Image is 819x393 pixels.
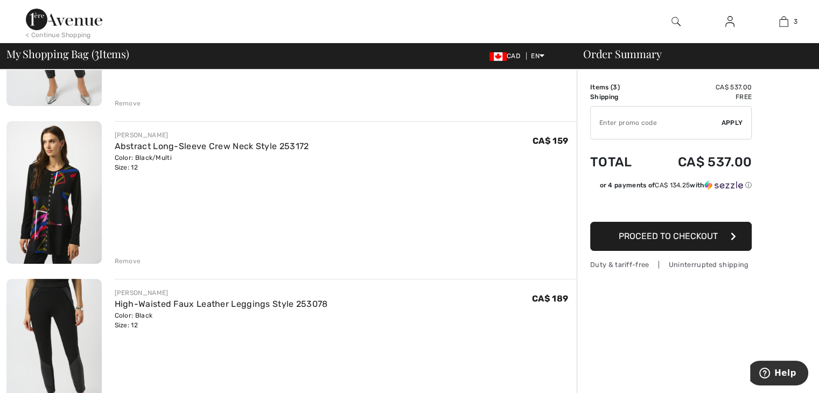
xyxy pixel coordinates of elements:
span: EN [531,52,544,60]
div: Color: Black/Multi Size: 12 [115,153,309,172]
span: 3 [613,83,617,91]
td: Total [590,144,648,180]
td: Shipping [590,92,648,102]
img: Canadian Dollar [489,52,507,61]
span: CA$ 189 [532,293,568,304]
div: [PERSON_NAME] [115,288,328,298]
a: 3 [757,15,810,28]
img: Sezzle [704,180,743,190]
div: or 4 payments ofCA$ 134.25withSezzle Click to learn more about Sezzle [590,180,752,194]
span: Proceed to Checkout [619,231,718,241]
span: 3 [794,17,797,26]
a: Abstract Long-Sleeve Crew Neck Style 253172 [115,141,309,151]
iframe: PayPal-paypal [590,194,752,218]
a: Sign In [717,15,743,29]
div: Order Summary [570,48,813,59]
div: Remove [115,256,141,266]
td: CA$ 537.00 [648,144,752,180]
div: [PERSON_NAME] [115,130,309,140]
div: < Continue Shopping [26,30,91,40]
div: Color: Black Size: 12 [115,311,328,330]
img: 1ère Avenue [26,9,102,30]
div: Remove [115,99,141,108]
a: High-Waisted Faux Leather Leggings Style 253078 [115,299,328,309]
div: Duty & tariff-free | Uninterrupted shipping [590,259,752,270]
button: Proceed to Checkout [590,222,752,251]
img: Abstract Long-Sleeve Crew Neck Style 253172 [6,121,102,263]
img: search the website [671,15,681,28]
img: My Info [725,15,734,28]
span: CAD [489,52,524,60]
span: CA$ 159 [533,136,568,146]
span: Apply [722,118,743,128]
span: CA$ 134.25 [655,181,690,189]
img: My Bag [779,15,788,28]
iframe: Opens a widget where you can find more information [750,361,808,388]
td: CA$ 537.00 [648,82,752,92]
td: Items ( ) [590,82,648,92]
span: My Shopping Bag ( Items) [6,48,129,59]
td: Free [648,92,752,102]
span: 3 [94,46,99,60]
div: or 4 payments of with [599,180,752,190]
input: Promo code [591,107,722,139]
